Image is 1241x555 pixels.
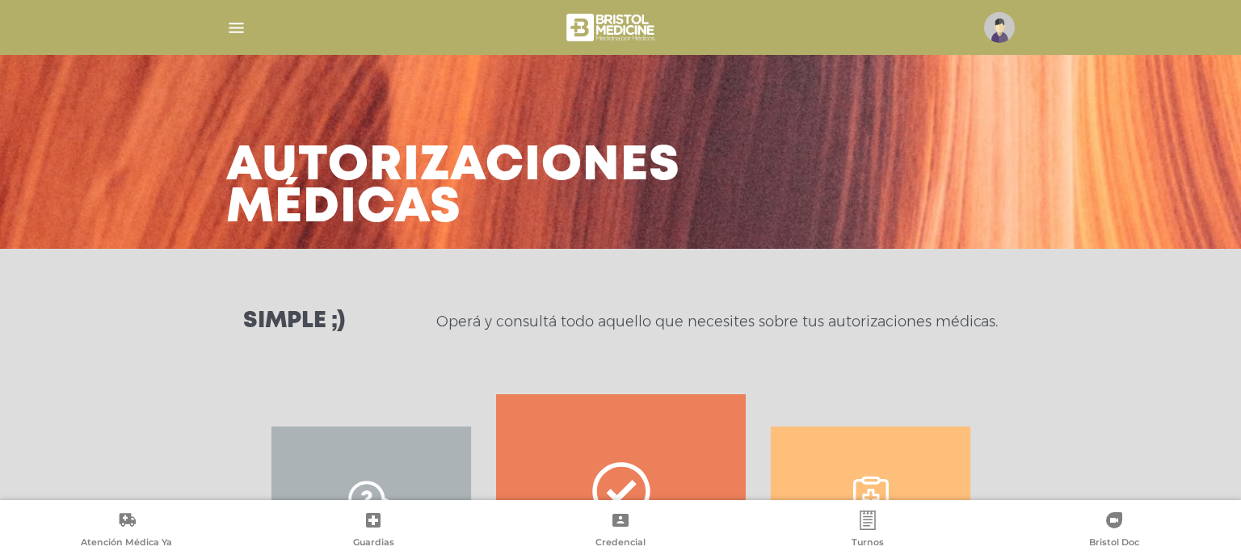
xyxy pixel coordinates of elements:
[3,511,250,552] a: Atención Médica Ya
[497,511,744,552] a: Credencial
[1089,536,1139,551] span: Bristol Doc
[353,536,394,551] span: Guardias
[595,536,646,551] span: Credencial
[226,145,680,229] h3: Autorizaciones médicas
[984,12,1015,43] img: profile-placeholder.svg
[226,18,246,38] img: Cober_menu-lines-white.svg
[744,511,991,552] a: Turnos
[243,310,345,333] h3: Simple ;)
[81,536,172,551] span: Atención Médica Ya
[564,8,660,47] img: bristol-medicine-blanco.png
[436,312,998,331] p: Operá y consultá todo aquello que necesites sobre tus autorizaciones médicas.
[250,511,498,552] a: Guardias
[852,536,884,551] span: Turnos
[991,511,1238,552] a: Bristol Doc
